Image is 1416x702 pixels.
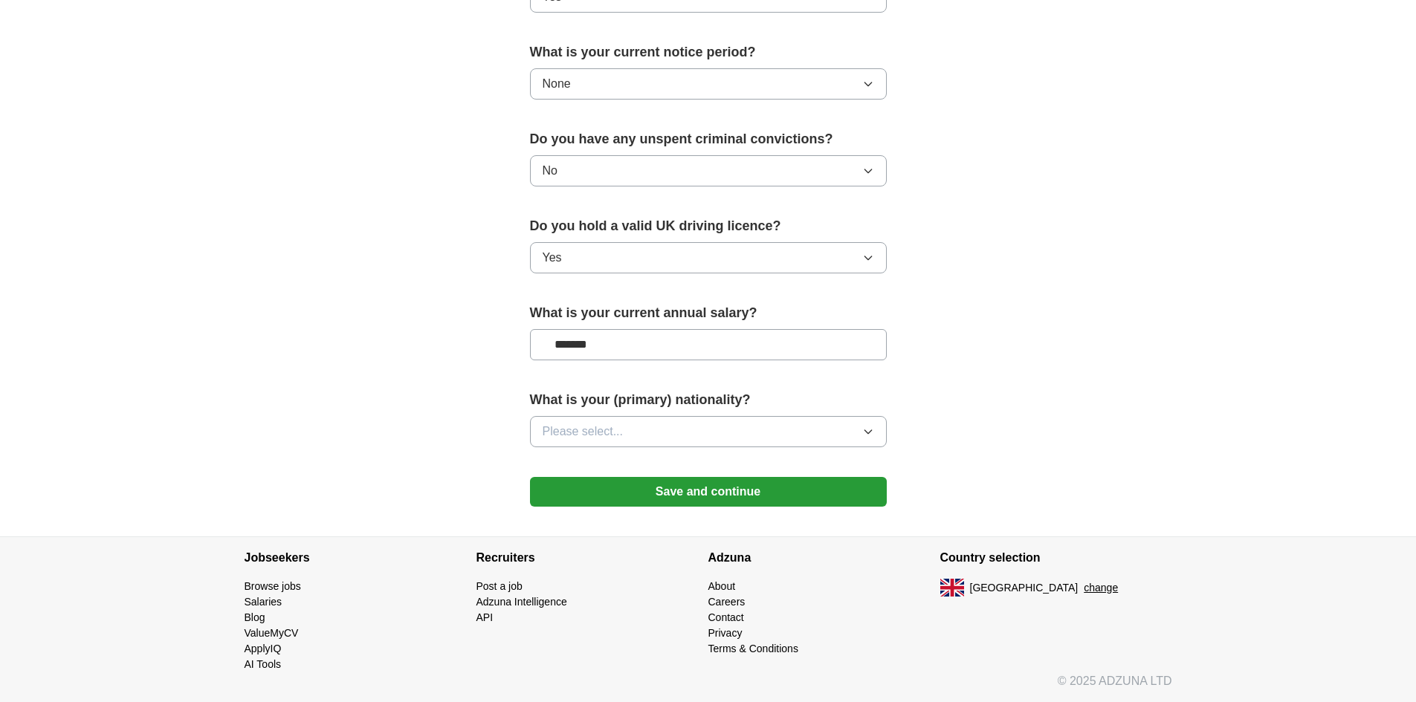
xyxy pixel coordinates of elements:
[708,627,743,639] a: Privacy
[530,68,887,100] button: None
[245,580,301,592] a: Browse jobs
[476,596,567,608] a: Adzuna Intelligence
[245,596,282,608] a: Salaries
[530,390,887,410] label: What is your (primary) nationality?
[530,42,887,62] label: What is your current notice period?
[940,579,964,597] img: UK flag
[530,416,887,447] button: Please select...
[233,672,1184,702] div: © 2025 ADZUNA LTD
[245,643,282,654] a: ApplyIQ
[530,242,887,273] button: Yes
[708,643,798,654] a: Terms & Conditions
[530,155,887,186] button: No
[708,580,736,592] a: About
[530,303,887,323] label: What is your current annual salary?
[543,75,571,93] span: None
[245,611,265,623] a: Blog
[476,611,494,623] a: API
[708,611,744,623] a: Contact
[543,423,624,441] span: Please select...
[530,477,887,507] button: Save and continue
[940,537,1172,579] h4: Country selection
[245,658,282,670] a: AI Tools
[530,216,887,236] label: Do you hold a valid UK driving licence?
[1084,580,1118,596] button: change
[530,129,887,149] label: Do you have any unspent criminal convictions?
[970,580,1079,596] span: [GEOGRAPHIC_DATA]
[476,580,523,592] a: Post a job
[543,162,557,180] span: No
[245,627,299,639] a: ValueMyCV
[708,596,746,608] a: Careers
[543,249,562,267] span: Yes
